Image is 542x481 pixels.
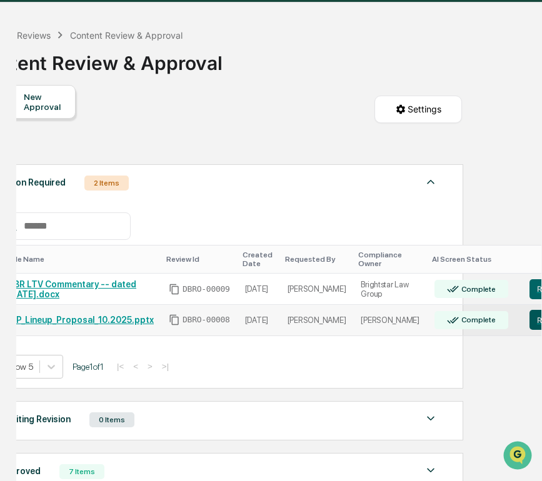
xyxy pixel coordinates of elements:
div: Past conversations [13,139,84,149]
button: >| [158,361,173,372]
div: 2 Items [84,176,129,191]
div: 7 Items [59,464,104,479]
div: 🖐️ [13,257,23,267]
span: DBRO-00009 [183,284,230,294]
button: |< [113,361,128,372]
td: Brightstar Law Group [353,274,427,305]
div: Complete [459,285,496,294]
span: [DATE] [111,204,136,214]
span: Attestations [103,255,155,268]
span: [PERSON_NAME] [39,204,101,214]
td: [DATE] [238,305,280,335]
div: Toggle SortBy [358,250,422,268]
div: Reviews [17,30,51,41]
span: Preclearance [25,255,81,268]
div: We're available if you need us! [56,108,172,118]
a: CIP_Lineup_Proposal_10.2025.pptx [8,315,154,325]
iframe: Open customer support [502,440,536,474]
td: [DATE] [238,274,280,305]
img: Jack Rasmussen [13,158,33,178]
span: • [104,170,108,180]
button: Start new chat [213,99,228,114]
a: 🖐️Preclearance [8,250,86,273]
span: Copy Id [169,284,180,295]
img: caret [423,463,438,478]
p: How can we help? [13,26,228,46]
a: 🔎Data Lookup [8,274,84,297]
div: Toggle SortBy [243,250,275,268]
button: Settings [374,96,462,123]
div: Content Review & Approval [70,30,183,41]
div: 0 Items [89,412,134,427]
img: caret [423,411,438,426]
div: Toggle SortBy [166,255,233,264]
span: • [104,204,108,214]
img: 1751574470498-79e402a7-3db9-40a0-906f-966fe37d0ed6 [26,96,49,118]
td: [PERSON_NAME] [280,274,354,305]
a: 🗄️Attestations [86,250,160,273]
div: New Approval [24,92,66,112]
img: 1746055101610-c473b297-6a78-478c-a979-82029cc54cd1 [25,171,35,181]
div: 🗄️ [91,257,101,267]
div: 🔎 [13,280,23,290]
span: [PERSON_NAME] [39,170,101,180]
div: Complete [459,315,496,324]
td: [PERSON_NAME] [280,305,354,335]
td: [PERSON_NAME] [353,305,427,335]
img: Mark Michael Astarita [13,192,33,212]
button: See all [194,136,228,151]
a: Powered byPylon [88,309,151,319]
img: caret [423,174,438,189]
span: DBRO-00008 [183,315,230,325]
span: 12:38 PM [111,170,146,180]
span: Page 1 of 1 [73,362,104,372]
button: > [144,361,156,372]
span: Copy Id [169,314,180,325]
img: 1746055101610-c473b297-6a78-478c-a979-82029cc54cd1 [25,204,35,214]
div: Toggle SortBy [10,255,156,264]
button: < [129,361,142,372]
img: 1746055101610-c473b297-6a78-478c-a979-82029cc54cd1 [13,96,35,118]
div: Toggle SortBy [432,255,517,264]
span: Pylon [124,310,151,319]
a: DBR LTV Commentary -- dated [DATE].docx [8,279,136,299]
div: Toggle SortBy [285,255,349,264]
div: Start new chat [56,96,205,108]
span: Data Lookup [25,279,79,292]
